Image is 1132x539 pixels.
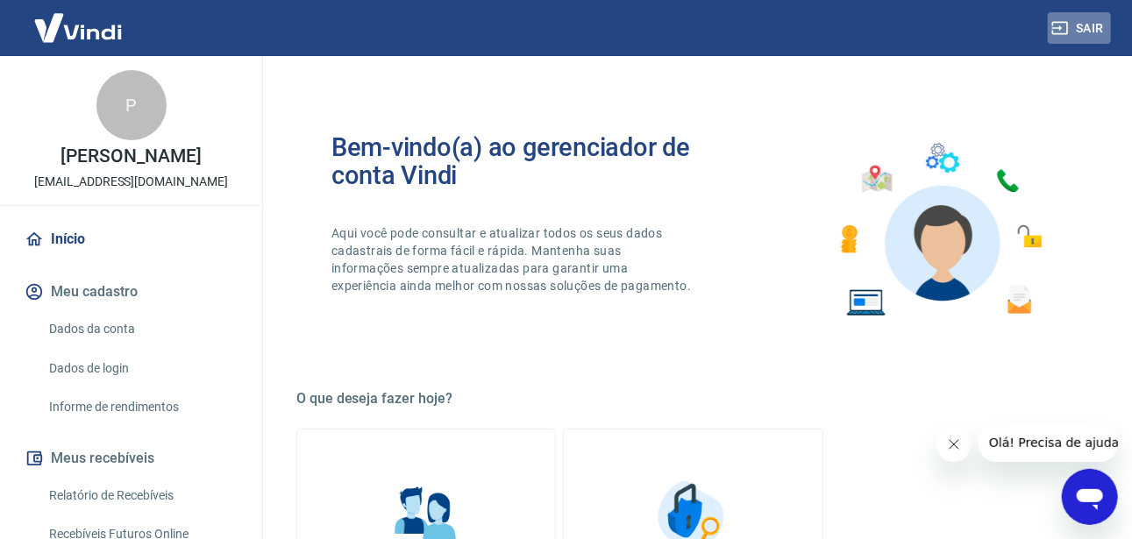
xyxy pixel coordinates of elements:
[1062,469,1118,525] iframe: Botão para abrir a janela de mensagens
[42,478,241,514] a: Relatório de Recebíveis
[34,173,228,191] p: [EMAIL_ADDRESS][DOMAIN_NAME]
[825,133,1055,327] img: Imagem de um avatar masculino com diversos icones exemplificando as funcionalidades do gerenciado...
[21,1,135,54] img: Vindi
[936,427,972,462] iframe: Fechar mensagem
[42,389,241,425] a: Informe de rendimentos
[96,70,167,140] div: P
[1048,12,1111,45] button: Sair
[296,390,1090,408] h5: O que deseja fazer hoje?
[21,439,241,478] button: Meus recebíveis
[979,423,1118,462] iframe: Mensagem da empresa
[42,351,241,387] a: Dados de login
[11,12,147,26] span: Olá! Precisa de ajuda?
[61,147,201,166] p: [PERSON_NAME]
[21,220,241,259] a: Início
[42,311,241,347] a: Dados da conta
[21,273,241,311] button: Meu cadastro
[331,224,694,294] p: Aqui você pode consultar e atualizar todos os seus dados cadastrais de forma fácil e rápida. Mant...
[331,133,694,189] h2: Bem-vindo(a) ao gerenciador de conta Vindi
